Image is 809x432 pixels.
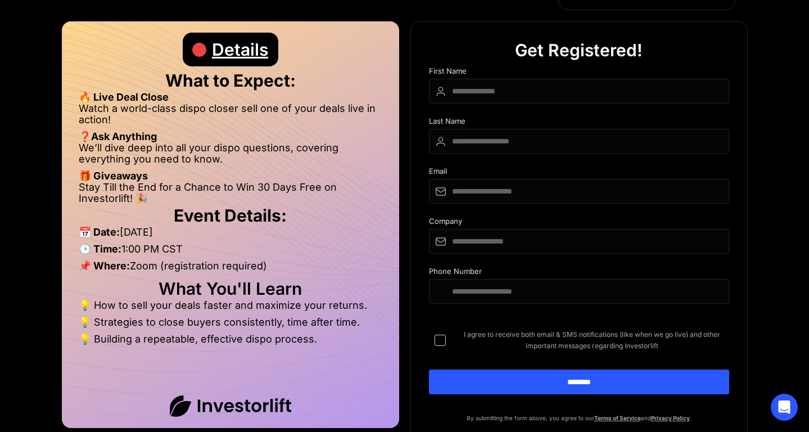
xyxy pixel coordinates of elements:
a: Privacy Policy [651,415,690,421]
div: Last Name [429,117,729,129]
strong: ❓Ask Anything [79,130,157,142]
li: We’ll dive deep into all your dispo questions, covering everything you need to know. [79,142,382,170]
strong: 📌 Where: [79,260,130,272]
li: Stay Till the End for a Chance to Win 30 Days Free on Investorlift! 🎉 [79,182,382,204]
div: Company [429,217,729,229]
p: By submitting the form above, you agree to our and . [429,412,729,424]
div: Email [429,167,729,179]
li: [DATE] [79,227,382,244]
li: 💡 How to sell your deals faster and maximize your returns. [79,300,382,317]
form: DIspo Day Main Form [429,67,729,412]
div: Details [212,33,268,66]
li: Watch a world-class dispo closer sell one of your deals live in action! [79,103,382,131]
h2: What You'll Learn [79,283,382,294]
a: Terms of Service [594,415,641,421]
strong: Event Details: [174,205,287,226]
div: Phone Number [429,267,729,279]
li: 💡 Building a repeatable, effective dispo process. [79,334,382,345]
div: Get Registered! [515,33,643,67]
strong: What to Expect: [165,70,296,91]
li: 💡 Strategies to close buyers consistently, time after time. [79,317,382,334]
li: Zoom (registration required) [79,260,382,277]
div: Open Intercom Messenger [771,394,798,421]
strong: 🔥 Live Deal Close [79,91,169,103]
strong: 📅 Date: [79,226,120,238]
strong: 🎁 Giveaways [79,170,148,182]
strong: 🕒 Time: [79,243,121,255]
li: 1:00 PM CST [79,244,382,260]
div: First Name [429,67,729,79]
span: I agree to receive both email & SMS notifications (like when we go live) and other important mess... [455,329,729,352]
